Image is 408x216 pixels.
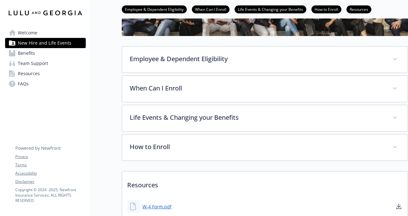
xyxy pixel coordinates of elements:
[15,154,85,160] a: Privacy
[395,203,403,210] a: download document
[15,170,85,176] a: Accessibility
[5,28,86,38] a: Welcome
[130,54,385,64] p: Employee & Dependent Eligibility
[122,76,408,102] div: When Can I Enroll
[18,58,48,68] span: Team Support
[192,6,229,12] a: When Can I Enroll
[346,6,371,12] a: Resources
[18,79,29,89] span: FAQs
[18,68,40,79] span: Resources
[142,203,171,210] a: W-4 Form.pdf
[130,142,385,152] p: How to Enroll
[130,83,385,93] p: When Can I Enroll
[122,105,408,131] div: Life Events & Changing your Benefits
[311,6,341,12] a: How to Enroll
[18,28,37,38] span: Welcome
[122,47,408,73] div: Employee & Dependent Eligibility
[15,187,85,203] p: Copyright © 2024 - 2025 , Newfront Insurance Services, ALL RIGHTS RESERVED
[5,38,86,48] a: New Hire and Life Events
[235,6,306,12] a: Life Events & Changing your Benefits
[122,171,408,195] p: Resources
[15,179,85,184] a: Disclaimer
[122,6,187,12] a: Employee & Dependent Eligibility
[5,58,86,68] a: Team Support
[18,38,71,48] span: New Hire and Life Events
[122,134,408,161] div: How to Enroll
[18,48,35,58] span: Benefits
[15,162,85,168] a: Terms
[5,79,86,89] a: FAQs
[5,68,86,79] a: Resources
[5,48,86,58] a: Benefits
[130,113,385,122] p: Life Events & Changing your Benefits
